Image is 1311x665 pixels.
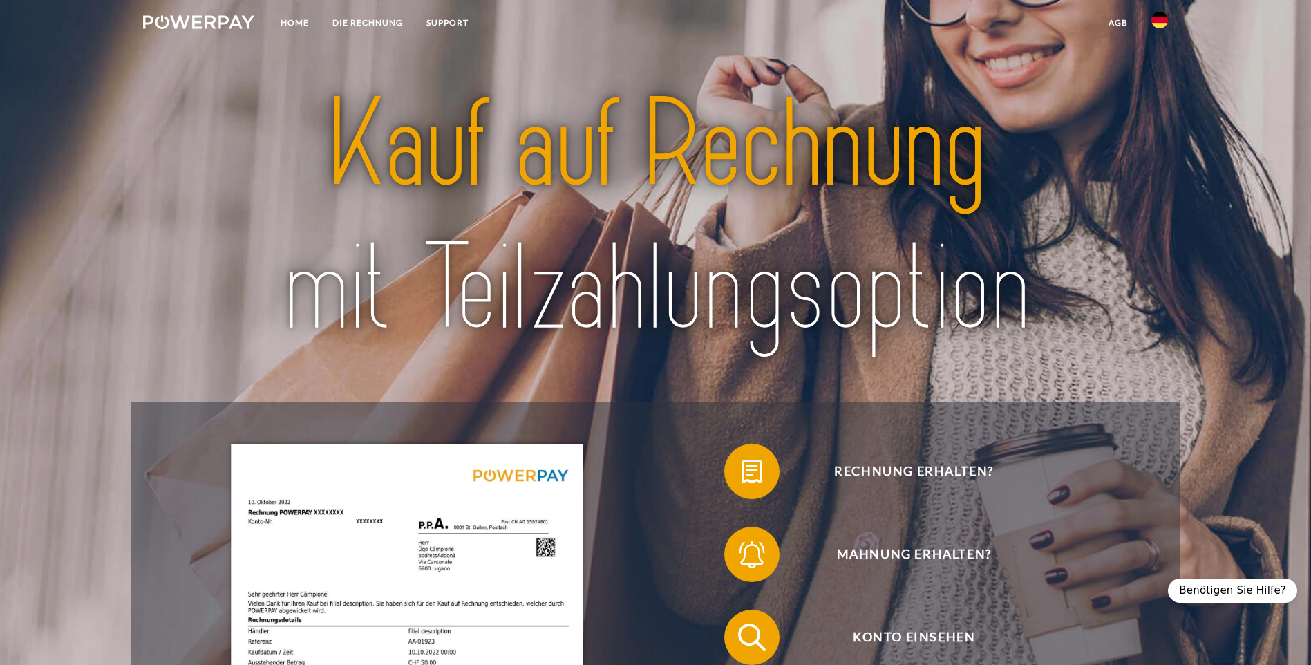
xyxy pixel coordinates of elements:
[194,66,1117,368] img: title-powerpay_de.svg
[1151,12,1168,28] img: de
[1168,579,1297,603] div: Benötigen Sie Hilfe?
[321,10,415,35] a: DIE RECHNUNG
[415,10,480,35] a: SUPPORT
[744,444,1083,499] span: Rechnung erhalten?
[143,15,254,29] img: logo-powerpay-white.svg
[735,537,769,572] img: qb_bell.svg
[1097,10,1140,35] a: agb
[735,620,769,655] img: qb_search.svg
[724,610,1084,665] button: Konto einsehen
[735,454,769,489] img: qb_bill.svg
[724,444,1084,499] button: Rechnung erhalten?
[269,10,321,35] a: Home
[724,527,1084,582] button: Mahnung erhalten?
[744,610,1083,665] span: Konto einsehen
[744,527,1083,582] span: Mahnung erhalten?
